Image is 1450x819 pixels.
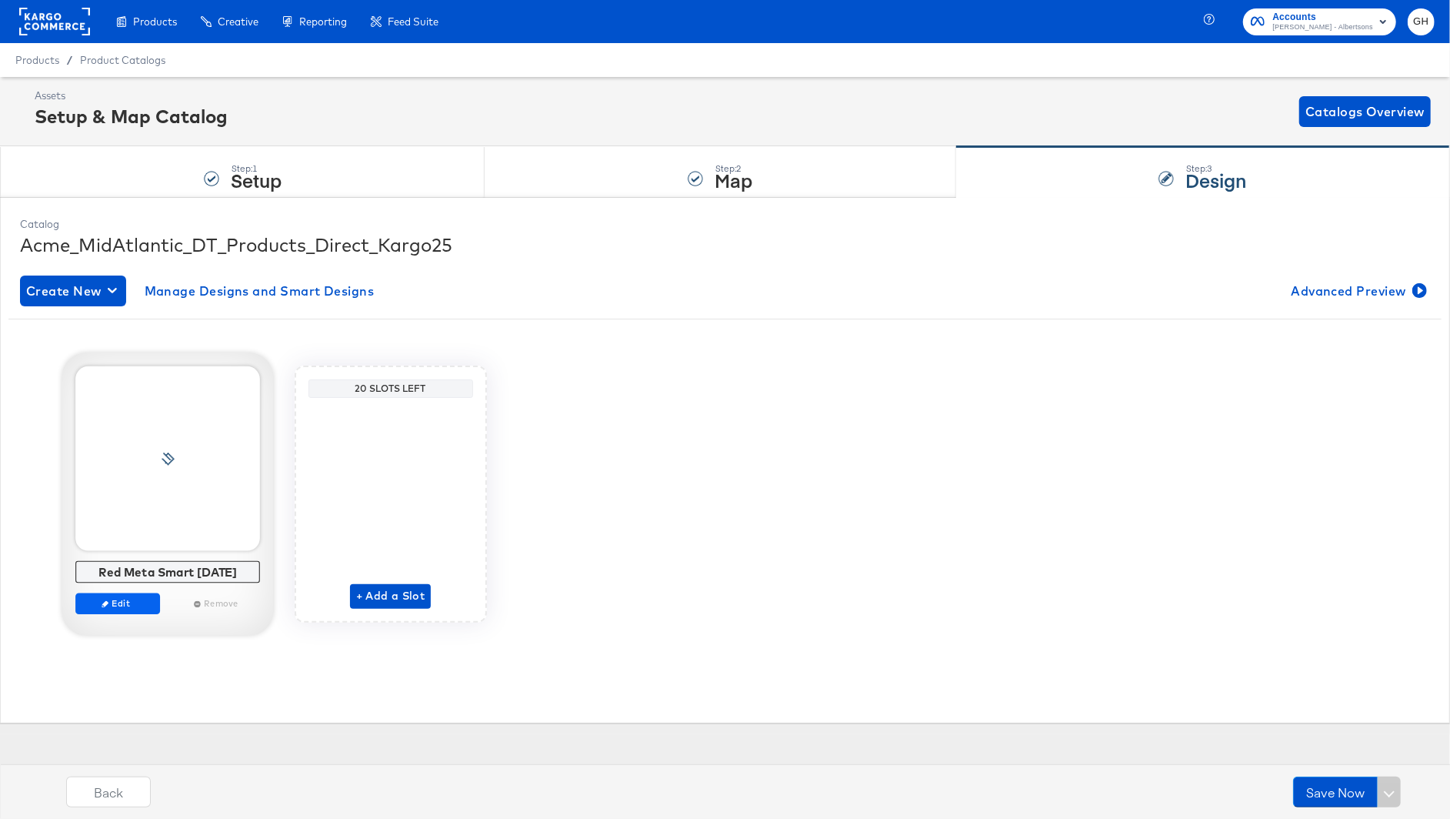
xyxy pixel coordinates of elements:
span: Catalogs Overview [1305,101,1425,122]
span: / [59,54,80,66]
div: Acme_MidAtlantic_DT_Products_Direct_Kargo25 [20,232,1430,258]
span: Products [133,15,177,28]
span: [PERSON_NAME] - Albertsons [1272,22,1373,34]
button: + Add a Slot [350,584,432,609]
div: Step: 1 [231,163,282,174]
button: GH [1408,8,1435,35]
div: Setup & Map Catalog [35,103,228,129]
div: Red Meta Smart [DATE] [79,565,255,579]
a: Product Catalogs [80,54,165,66]
div: Step: 2 [715,163,752,174]
span: Products [15,54,59,66]
span: Feed Suite [388,15,438,28]
div: Assets [35,89,228,103]
span: Creative [218,15,258,28]
button: Catalogs Overview [1299,96,1431,127]
div: Step: 3 [1185,163,1246,174]
span: Reporting [299,15,347,28]
span: Advanced Preview [1291,280,1424,302]
button: Save Now [1293,777,1378,807]
div: Catalog [20,217,1430,232]
span: Create New [26,280,120,302]
strong: Map [715,167,752,192]
button: Accounts[PERSON_NAME] - Albertsons [1243,8,1396,35]
button: Edit [75,593,160,614]
strong: Design [1185,167,1246,192]
span: Manage Designs and Smart Designs [145,280,375,302]
button: Advanced Preview [1285,276,1430,306]
span: Edit [82,597,152,609]
span: Accounts [1272,9,1373,25]
button: Manage Designs and Smart Designs [138,276,381,306]
span: GH [1414,13,1428,31]
button: Back [66,777,151,807]
button: Create New [20,276,126,306]
strong: Setup [231,167,282,192]
div: 20 Slots Left [312,383,469,395]
span: + Add a Slot [356,587,425,606]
